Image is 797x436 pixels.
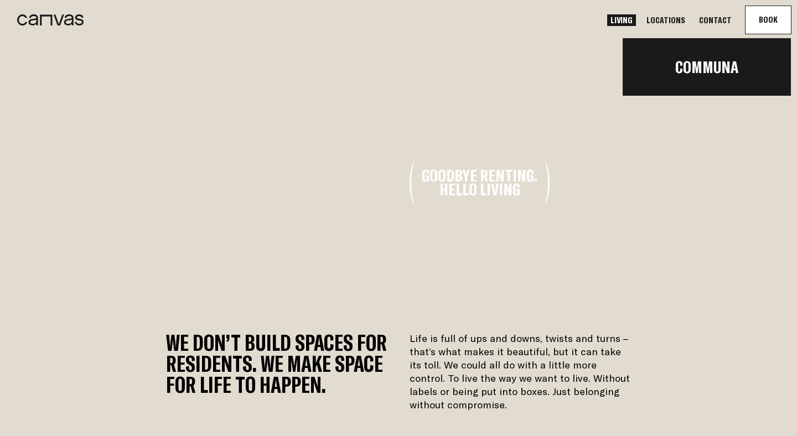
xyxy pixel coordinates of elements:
[410,332,631,412] p: Life is full of ups and downs, twists and turns – that’s what makes it beautiful, but it can take...
[166,332,387,412] h2: We don’t build spaces for residents. We make space for life to happen.
[643,14,689,26] a: Locations
[623,48,791,86] a: Communa
[746,6,791,34] button: BookCommuna
[696,14,735,26] a: Contact
[607,14,636,26] a: Living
